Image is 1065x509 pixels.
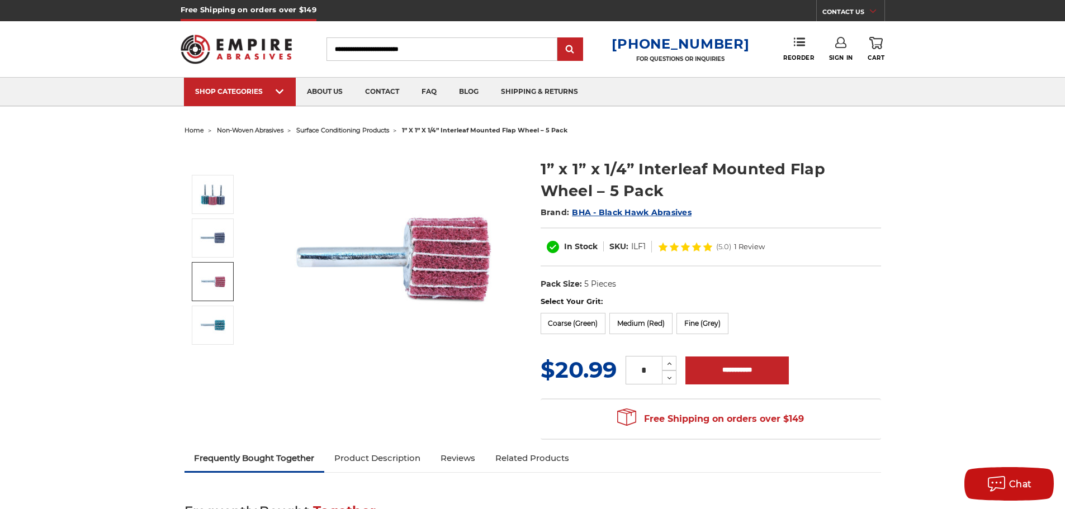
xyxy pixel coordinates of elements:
[184,446,325,470] a: Frequently Bought Together
[296,126,389,134] a: surface conditioning products
[734,243,765,250] span: 1 Review
[217,126,283,134] a: non-woven abrasives
[822,6,884,21] a: CONTACT US
[617,408,804,430] span: Free Shipping on orders over $149
[181,27,292,71] img: Empire Abrasives
[964,467,1054,501] button: Chat
[430,446,485,470] a: Reviews
[868,54,884,61] span: Cart
[199,311,227,339] img: 1” x 1” x 1/4” Interleaf Mounted Flap Wheel – 5 Pack
[716,243,731,250] span: (5.0)
[564,241,598,251] span: In Stock
[631,241,646,253] dd: ILF1
[410,78,448,106] a: faq
[612,36,749,52] a: [PHONE_NUMBER]
[184,126,204,134] a: home
[199,224,227,252] img: 1” x 1” x 1/4” Interleaf Mounted Flap Wheel – 5 Pack
[448,78,490,106] a: blog
[199,268,227,296] img: 1” x 1” x 1/4” Interleaf Mounted Flap Wheel – 5 Pack
[195,87,285,96] div: SHOP CATEGORIES
[572,207,692,217] a: BHA - Black Hawk Abrasives
[829,54,853,61] span: Sign In
[296,78,354,106] a: about us
[541,278,582,290] dt: Pack Size:
[609,241,628,253] dt: SKU:
[199,180,227,208] img: 1” x 1” x 1/4” Interleaf Mounted Flap Wheel – 5 Pack
[324,446,430,470] a: Product Description
[541,356,617,383] span: $20.99
[490,78,589,106] a: shipping & returns
[783,37,814,61] a: Reorder
[354,78,410,106] a: contact
[485,446,579,470] a: Related Products
[1009,479,1032,489] span: Chat
[541,296,881,307] label: Select Your Grit:
[280,146,504,370] img: 1” x 1” x 1/4” Interleaf Mounted Flap Wheel – 5 Pack
[612,55,749,63] p: FOR QUESTIONS OR INQUIRIES
[402,126,567,134] span: 1” x 1” x 1/4” interleaf mounted flap wheel – 5 pack
[541,158,881,202] h1: 1” x 1” x 1/4” Interleaf Mounted Flap Wheel – 5 Pack
[868,37,884,61] a: Cart
[541,207,570,217] span: Brand:
[783,54,814,61] span: Reorder
[584,278,616,290] dd: 5 Pieces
